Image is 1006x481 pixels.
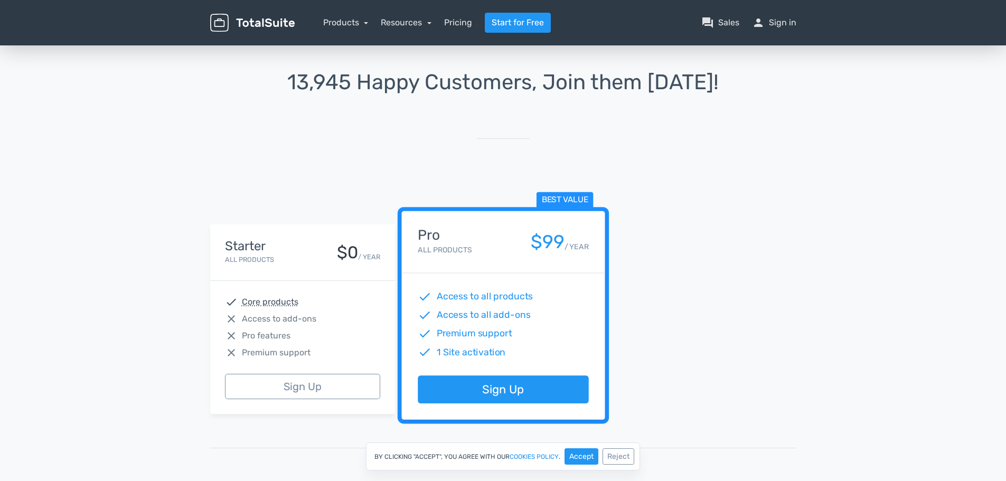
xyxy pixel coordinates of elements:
[242,329,290,342] span: Pro features
[418,308,431,322] span: check
[752,16,765,29] span: person
[225,256,274,263] small: All Products
[701,16,714,29] span: question_answer
[418,376,588,404] a: Sign Up
[418,290,431,304] span: check
[418,228,472,243] h4: Pro
[225,313,238,325] span: close
[358,252,380,262] small: / YEAR
[418,246,472,254] small: All Products
[564,241,588,252] small: / YEAR
[381,17,431,27] a: Resources
[418,327,431,341] span: check
[225,374,380,399] a: Sign Up
[436,308,530,322] span: Access to all add-ons
[603,448,634,465] button: Reject
[485,13,551,33] a: Start for Free
[701,16,739,29] a: question_answerSales
[444,16,472,29] a: Pricing
[337,243,358,262] div: $0
[499,442,507,455] span: Or
[366,442,640,470] div: By clicking "Accept", you agree with our .
[436,327,512,341] span: Premium support
[225,346,238,359] span: close
[225,296,238,308] span: check
[210,14,295,32] img: TotalSuite for WordPress
[530,232,564,252] div: $99
[242,313,316,325] span: Access to add-ons
[418,345,431,359] span: check
[225,239,274,253] h4: Starter
[752,16,796,29] a: personSign in
[242,346,311,359] span: Premium support
[565,448,598,465] button: Accept
[210,71,796,94] h1: 13,945 Happy Customers, Join them [DATE]!
[242,296,298,308] abbr: Core products
[323,17,369,27] a: Products
[436,290,533,304] span: Access to all products
[436,345,505,359] span: 1 Site activation
[510,454,559,460] a: cookies policy
[225,329,238,342] span: close
[536,192,593,209] span: Best value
